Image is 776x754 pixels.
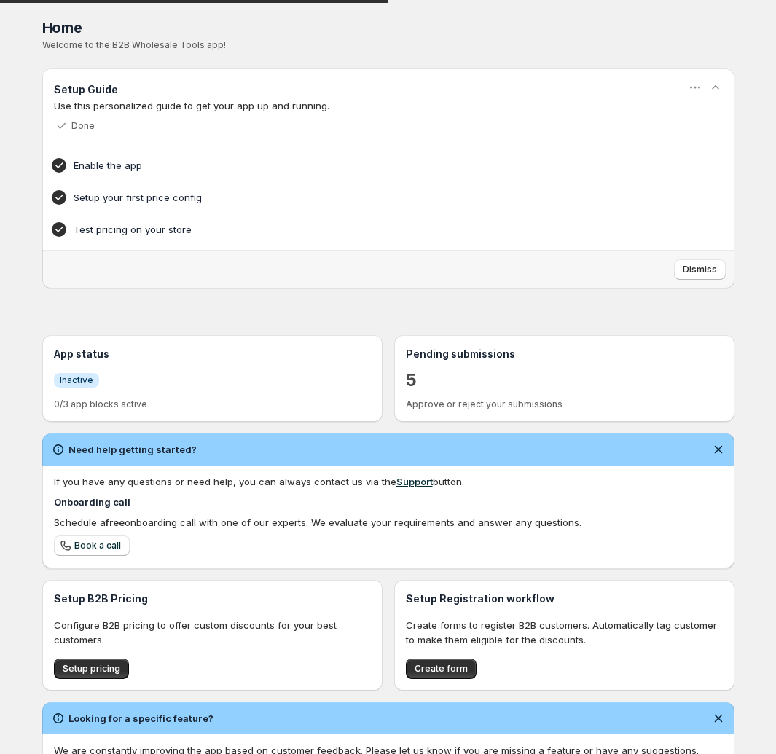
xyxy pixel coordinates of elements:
button: Dismiss [674,259,726,280]
p: 0/3 app blocks active [54,398,371,410]
p: Configure B2B pricing to offer custom discounts for your best customers. [54,618,371,647]
div: If you have any questions or need help, you can always contact us via the button. [54,474,723,489]
p: Create forms to register B2B customers. Automatically tag customer to make them eligible for the ... [406,618,723,647]
h3: Setup Guide [54,82,118,97]
a: Support [396,476,433,487]
p: Welcome to the B2B Wholesale Tools app! [42,39,734,51]
p: Use this personalized guide to get your app up and running. [54,98,723,113]
button: Dismiss notification [708,708,729,729]
button: Dismiss notification [708,439,729,460]
div: Schedule a onboarding call with one of our experts. We evaluate your requirements and answer any ... [54,515,723,530]
h4: Enable the app [74,158,658,173]
h2: Need help getting started? [68,442,197,457]
span: Dismiss [683,264,717,275]
a: InfoInactive [54,372,99,388]
p: Approve or reject your submissions [406,398,723,410]
h4: Setup your first price config [74,190,658,205]
button: Create form [406,659,477,679]
h4: Test pricing on your store [74,222,658,237]
span: Setup pricing [63,663,120,675]
h3: Pending submissions [406,347,723,361]
span: Inactive [60,374,93,386]
a: 5 [406,369,417,392]
button: Setup pricing [54,659,129,679]
h3: Setup Registration workflow [406,592,723,606]
span: Book a call [74,540,121,551]
a: Book a call [54,535,130,556]
span: Home [42,19,82,36]
h4: Onboarding call [54,495,723,509]
b: free [106,517,125,528]
h2: Looking for a specific feature? [68,711,213,726]
p: Done [71,120,95,132]
span: Create form [415,663,468,675]
h3: Setup B2B Pricing [54,592,371,606]
h3: App status [54,347,371,361]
